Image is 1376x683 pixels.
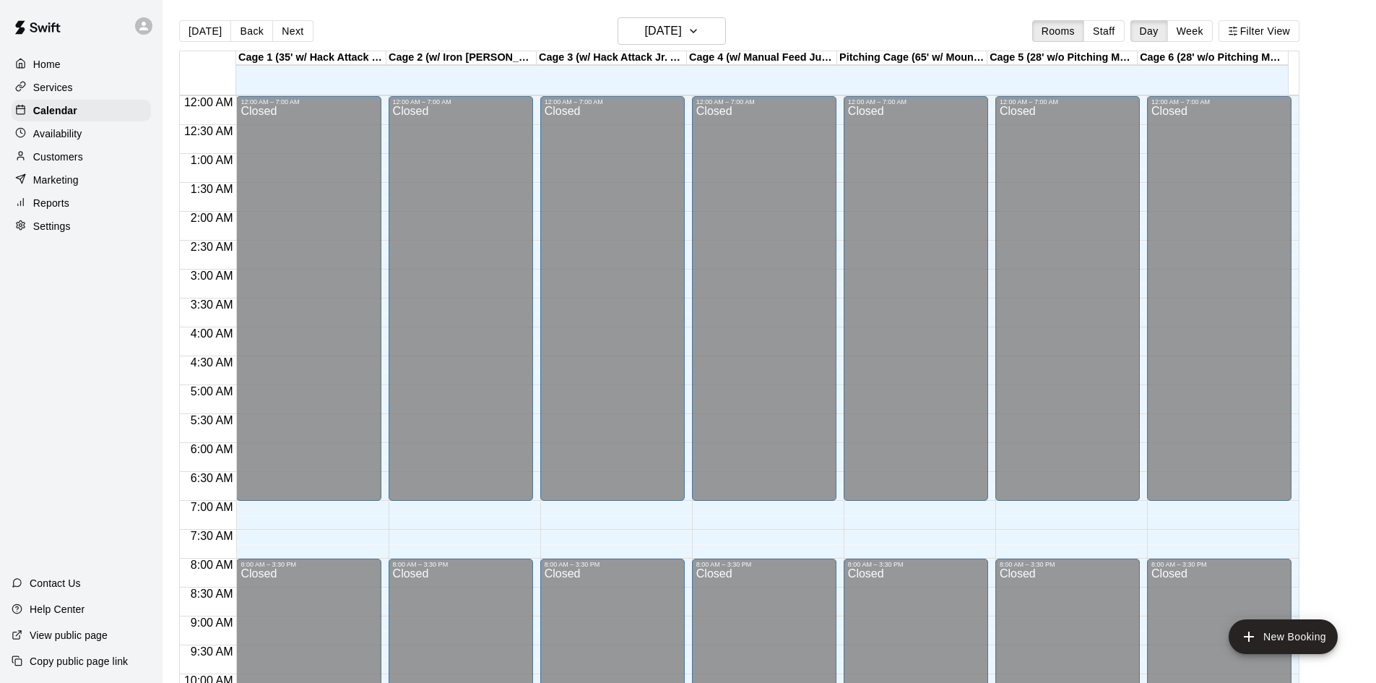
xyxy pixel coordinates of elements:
div: Cage 5 (28' w/o Pitching Machine) [987,51,1138,65]
p: Help Center [30,602,85,617]
span: 7:30 AM [187,530,237,542]
button: Day [1130,20,1168,42]
div: 8:00 AM – 3:30 PM [696,561,832,568]
div: Closed [545,106,680,506]
div: Closed [393,106,529,506]
p: Settings [33,219,71,233]
span: 2:30 AM [187,241,237,253]
div: 8:00 AM – 3:30 PM [545,561,680,568]
a: Availability [12,123,151,145]
span: 8:00 AM [187,559,237,571]
p: Customers [33,150,83,164]
span: 6:30 AM [187,472,237,484]
a: Marketing [12,169,151,191]
button: Rooms [1032,20,1084,42]
span: 3:30 AM [187,298,237,311]
div: 8:00 AM – 3:30 PM [848,561,984,568]
div: Closed [696,106,832,506]
p: Contact Us [30,576,81,590]
div: 12:00 AM – 7:00 AM [545,98,680,106]
button: Next [272,20,313,42]
div: Cage 3 (w/ Hack Attack Jr. Auto Feeder and HitTrax) [537,51,687,65]
span: 3:00 AM [187,270,237,282]
button: add [1229,619,1338,654]
span: 1:00 AM [187,154,237,166]
div: 8:00 AM – 3:30 PM [1000,561,1135,568]
div: 12:00 AM – 7:00 AM: Closed [236,96,381,501]
p: Copy public page link [30,654,128,669]
a: Customers [12,146,151,168]
p: Calendar [33,103,77,118]
a: Reports [12,192,151,214]
div: 12:00 AM – 7:00 AM: Closed [389,96,533,501]
a: Home [12,53,151,75]
div: Cage 4 (w/ Manual Feed Jugs Machine - Softball) [687,51,837,65]
div: Closed [1151,106,1287,506]
span: 12:00 AM [181,96,237,108]
div: 12:00 AM – 7:00 AM: Closed [844,96,988,501]
div: Cage 1 (35' w/ Hack Attack Manual Feed) [236,51,386,65]
p: Services [33,80,73,95]
h6: [DATE] [645,21,682,41]
span: 12:30 AM [181,125,237,137]
p: View public page [30,628,108,643]
span: 4:30 AM [187,356,237,369]
button: Back [230,20,273,42]
span: 9:30 AM [187,645,237,658]
p: Availability [33,126,82,141]
div: Cage 2 (w/ Iron [PERSON_NAME] Auto Feeder - Fastpitch Softball) [386,51,537,65]
div: Closed [848,106,984,506]
div: 12:00 AM – 7:00 AM [241,98,376,106]
button: [DATE] [179,20,231,42]
button: Week [1167,20,1213,42]
span: 7:00 AM [187,501,237,513]
a: Calendar [12,100,151,121]
div: 8:00 AM – 3:30 PM [393,561,529,568]
span: 6:00 AM [187,443,237,455]
button: [DATE] [618,17,726,45]
span: 1:30 AM [187,183,237,195]
p: Marketing [33,173,79,187]
div: 12:00 AM – 7:00 AM [1000,98,1135,106]
div: Cage 6 (28' w/o Pitching Machine) [1138,51,1288,65]
span: 8:30 AM [187,588,237,600]
div: 8:00 AM – 3:30 PM [1151,561,1287,568]
button: Filter View [1219,20,1299,42]
div: Closed [241,106,376,506]
div: 12:00 AM – 7:00 AM: Closed [995,96,1140,501]
div: Pitching Cage (65' w/ Mound or Pitching Mat) [837,51,987,65]
a: Services [12,77,151,98]
button: Staff [1083,20,1125,42]
a: Settings [12,215,151,237]
p: Reports [33,196,69,210]
div: 12:00 AM – 7:00 AM [696,98,832,106]
div: 8:00 AM – 3:30 PM [241,561,376,568]
span: 9:00 AM [187,617,237,629]
span: 2:00 AM [187,212,237,224]
div: 12:00 AM – 7:00 AM [848,98,984,106]
span: 5:00 AM [187,385,237,398]
span: 4:00 AM [187,327,237,340]
div: 12:00 AM – 7:00 AM: Closed [540,96,685,501]
p: Home [33,57,61,72]
div: 12:00 AM – 7:00 AM [1151,98,1287,106]
div: 12:00 AM – 7:00 AM: Closed [1147,96,1291,501]
div: Closed [1000,106,1135,506]
span: 5:30 AM [187,414,237,426]
div: 12:00 AM – 7:00 AM: Closed [692,96,836,501]
div: 12:00 AM – 7:00 AM [393,98,529,106]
